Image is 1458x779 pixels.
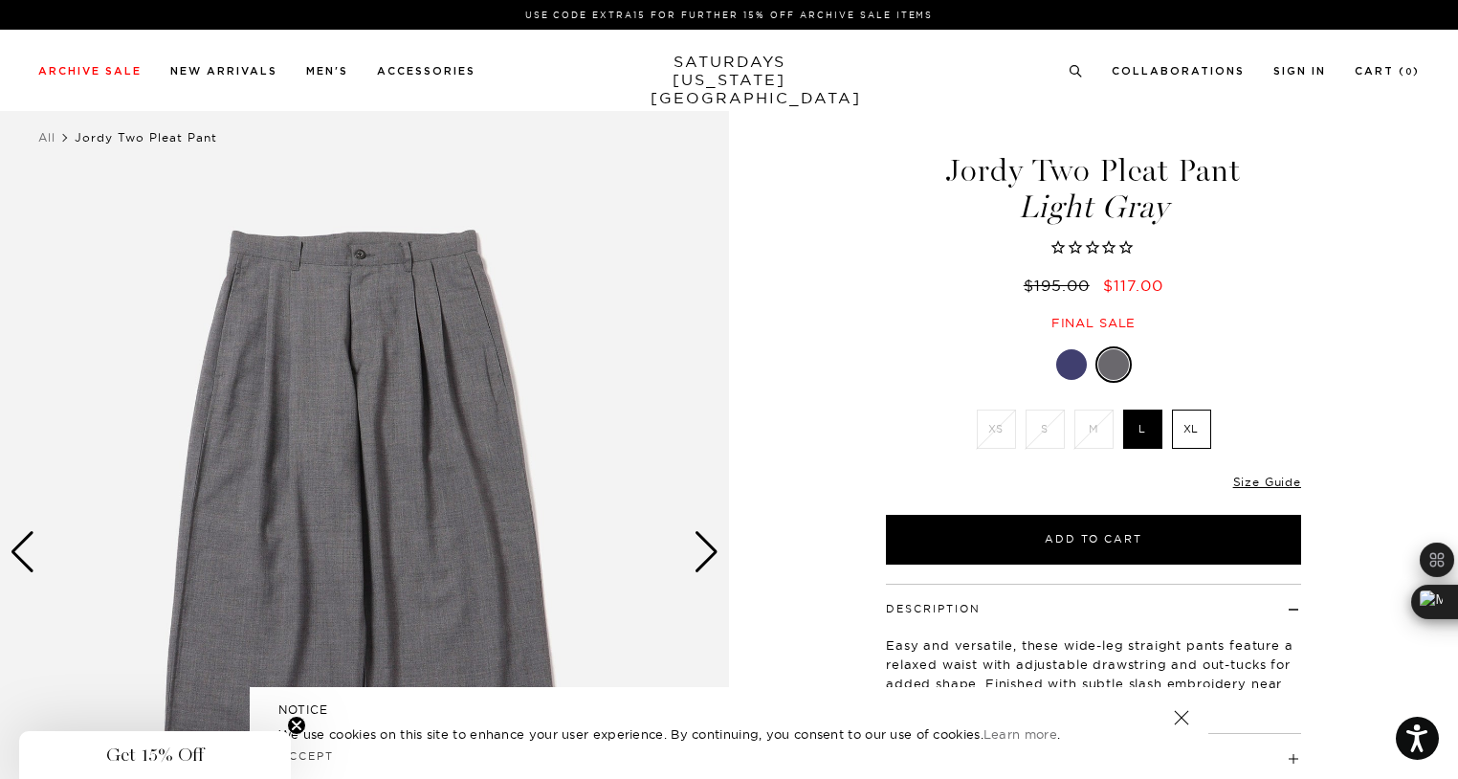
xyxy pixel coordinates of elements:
h5: NOTICE [278,701,1180,719]
a: Accept [278,749,334,763]
button: Close teaser [287,716,306,735]
span: Rated 0.0 out of 5 stars 0 reviews [883,238,1304,258]
div: Previous slide [10,531,35,573]
span: Get 15% Off [106,744,204,767]
a: Accessories [377,66,475,77]
div: Final sale [883,315,1304,331]
label: L [1123,410,1162,449]
p: We use cookies on this site to enhance your user experience. By continuing, you consent to our us... [278,724,1112,744]
del: $195.00 [1024,276,1097,295]
a: SATURDAYS[US_STATE][GEOGRAPHIC_DATA] [651,53,808,107]
small: 0 [1405,68,1413,77]
button: Add to Cart [886,515,1301,565]
span: Light Gray [883,191,1304,223]
a: Size Guide [1233,475,1301,489]
a: Archive Sale [38,66,142,77]
a: Cart (0) [1355,66,1420,77]
a: All [38,130,55,145]
p: Easy and versatile, these wide-leg straight pants feature a relaxed waist with adjustable drawstr... [886,635,1301,712]
label: XL [1172,410,1211,449]
div: Next slide [694,531,719,573]
p: Use Code EXTRA15 for Further 15% Off Archive Sale Items [46,8,1412,22]
button: Description [886,604,981,614]
a: Collaborations [1112,66,1245,77]
span: Jordy Two Pleat Pant [75,130,217,145]
a: New Arrivals [170,66,277,77]
h1: Jordy Two Pleat Pant [883,155,1304,223]
span: $117.00 [1103,276,1163,295]
a: Men's [306,66,348,77]
div: Get 15% OffClose teaser [19,731,291,779]
a: Learn more [983,726,1057,742]
a: Sign In [1273,66,1326,77]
